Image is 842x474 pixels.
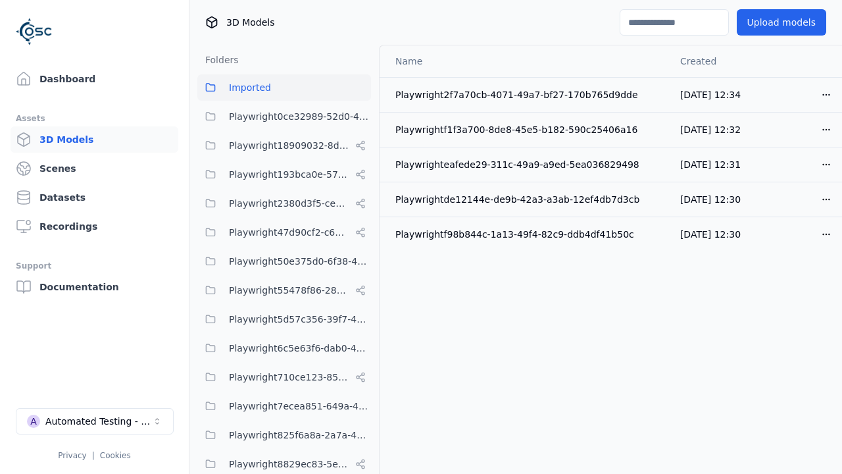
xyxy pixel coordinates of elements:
div: Automated Testing - Playwright [45,415,152,428]
button: Playwright710ce123-85fd-4f8c-9759-23c3308d8830 [197,364,371,390]
button: Playwright7ecea851-649a-419a-985e-fcff41a98b20 [197,393,371,419]
button: Imported [197,74,371,101]
a: Privacy [58,451,86,460]
div: Playwrighteafede29-311c-49a9-a9ed-5ea036829498 [395,158,659,171]
div: Playwrightf1f3a700-8de8-45e5-b182-590c25406a16 [395,123,659,136]
div: Playwrightde12144e-de9b-42a3-a3ab-12ef4db7d3cb [395,193,659,206]
button: Upload models [737,9,826,36]
span: [DATE] 12:34 [680,90,741,100]
button: Playwright825f6a8a-2a7a-425c-94f7-650318982f69 [197,422,371,448]
span: [DATE] 12:31 [680,159,741,170]
button: Playwright5d57c356-39f7-47ed-9ab9-d0409ac6cddc [197,306,371,332]
span: Playwright50e375d0-6f38-48a7-96e0-b0dcfa24b72f [229,253,371,269]
button: Playwright47d90cf2-c635-4353-ba3b-5d4538945666 [197,219,371,246]
span: Playwright2380d3f5-cebf-494e-b965-66be4d67505e [229,196,350,211]
span: Playwright0ce32989-52d0-45cf-b5b9-59d5033d313a [229,109,371,124]
span: Playwright47d90cf2-c635-4353-ba3b-5d4538945666 [229,224,350,240]
a: Recordings [11,213,178,240]
span: Playwright55478f86-28dc-49b8-8d1f-c7b13b14578c [229,282,350,298]
a: Dashboard [11,66,178,92]
div: Playwright2f7a70cb-4071-49a7-bf27-170b765d9dde [395,88,659,101]
span: Playwright18909032-8d07-45c5-9c81-9eec75d0b16b [229,138,350,153]
span: Playwright825f6a8a-2a7a-425c-94f7-650318982f69 [229,427,371,443]
span: Playwright7ecea851-649a-419a-985e-fcff41a98b20 [229,398,371,414]
button: Playwright193bca0e-57fa-418d-8ea9-45122e711dc7 [197,161,371,188]
img: Logo [16,13,53,50]
span: 3D Models [226,16,274,29]
span: [DATE] 12:30 [680,229,741,240]
a: 3D Models [11,126,178,153]
span: Playwright193bca0e-57fa-418d-8ea9-45122e711dc7 [229,167,350,182]
h3: Folders [197,53,239,66]
span: Playwright8829ec83-5e68-4376-b984-049061a310ed [229,456,350,472]
button: Playwright50e375d0-6f38-48a7-96e0-b0dcfa24b72f [197,248,371,275]
button: Playwright0ce32989-52d0-45cf-b5b9-59d5033d313a [197,103,371,130]
th: Created [670,45,757,77]
button: Playwright18909032-8d07-45c5-9c81-9eec75d0b16b [197,132,371,159]
button: Playwright6c5e63f6-dab0-42ed-bc68-43e805a50fdc [197,335,371,361]
div: Support [16,258,173,274]
a: Cookies [100,451,131,460]
span: [DATE] 12:30 [680,194,741,205]
span: [DATE] 12:32 [680,124,741,135]
span: Playwright5d57c356-39f7-47ed-9ab9-d0409ac6cddc [229,311,371,327]
span: Playwright710ce123-85fd-4f8c-9759-23c3308d8830 [229,369,350,385]
a: Documentation [11,274,178,300]
span: Playwright6c5e63f6-dab0-42ed-bc68-43e805a50fdc [229,340,371,356]
button: Playwright55478f86-28dc-49b8-8d1f-c7b13b14578c [197,277,371,303]
div: Playwrightf98b844c-1a13-49f4-82c9-ddb4df41b50c [395,228,659,241]
th: Name [380,45,670,77]
a: Datasets [11,184,178,211]
span: Imported [229,80,271,95]
div: Assets [16,111,173,126]
button: Playwright2380d3f5-cebf-494e-b965-66be4d67505e [197,190,371,217]
a: Scenes [11,155,178,182]
button: Select a workspace [16,408,174,434]
span: | [92,451,95,460]
div: A [27,415,40,428]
